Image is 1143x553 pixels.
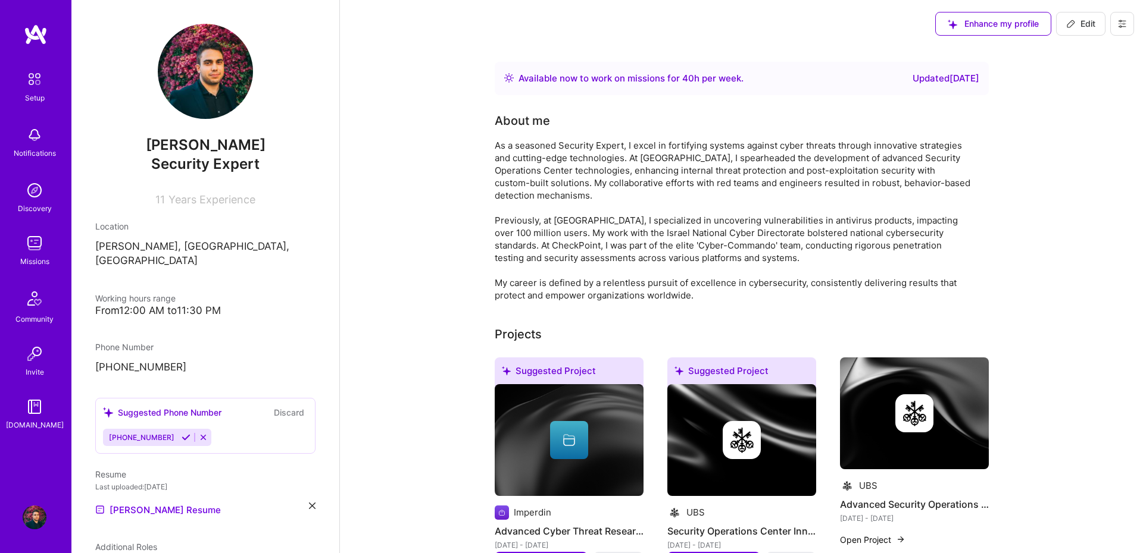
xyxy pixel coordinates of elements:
div: [DATE] - [DATE] [667,539,816,551]
img: cover [495,384,644,496]
span: Phone Number [95,342,154,352]
img: teamwork [23,231,46,255]
a: [PERSON_NAME] Resume [95,502,221,517]
img: cover [840,357,989,469]
div: [DATE] - [DATE] [495,539,644,551]
span: Security Expert [151,155,260,172]
div: About me [495,112,550,130]
h4: Advanced Security Operations Development [840,497,989,512]
span: 11 [155,193,165,206]
a: User Avatar [20,505,49,529]
img: Community [20,284,49,313]
div: Last uploaded: [DATE] [95,480,316,493]
i: icon SuggestedTeams [674,366,683,375]
i: Accept [182,433,190,442]
div: Location [95,220,316,232]
h4: Advanced Cyber Threat Research [495,523,644,539]
div: Missions [20,255,49,268]
button: Enhance my profile [935,12,1051,36]
img: User Avatar [158,24,253,119]
img: Availability [504,73,514,83]
span: Years Experience [168,193,255,206]
span: Enhance my profile [948,18,1039,30]
div: Available now to work on missions for h per week . [519,71,744,86]
button: Edit [1056,12,1105,36]
div: Imperdin [514,506,551,519]
i: icon SuggestedTeams [502,366,511,375]
span: Working hours range [95,293,176,303]
span: [PERSON_NAME] [95,136,316,154]
img: Company logo [840,479,854,493]
img: User Avatar [23,505,46,529]
img: Invite [23,342,46,366]
i: icon SuggestedTeams [103,407,113,417]
i: icon SuggestedTeams [948,20,957,29]
span: Edit [1066,18,1095,30]
p: [PERSON_NAME], [GEOGRAPHIC_DATA], [GEOGRAPHIC_DATA] [95,240,316,268]
div: Discovery [18,202,52,215]
div: As a seasoned Security Expert, I excel in fortifying systems against cyber threats through innova... [495,139,971,301]
img: logo [24,24,48,45]
h4: Security Operations Center Innovations [667,523,816,539]
div: Projects [495,325,542,343]
img: arrow-right [896,535,905,544]
div: [DOMAIN_NAME] [6,419,64,431]
div: Setup [25,92,45,104]
button: Open Project [840,533,905,546]
div: UBS [859,479,877,492]
img: bell [23,123,46,147]
div: UBS [686,506,705,519]
div: Notifications [14,147,56,159]
i: Reject [199,433,208,442]
div: Community [15,313,54,325]
div: Updated [DATE] [913,71,979,86]
img: Company logo [667,505,682,520]
span: 40 [682,73,694,84]
div: Suggested Phone Number [103,406,221,419]
div: Invite [26,366,44,378]
div: [DATE] - [DATE] [840,512,989,524]
img: Resume [95,505,105,514]
button: Discard [270,406,308,419]
img: setup [22,67,47,92]
img: Company logo [495,505,509,520]
div: Suggested Project [667,357,816,389]
span: Additional Roles [95,542,157,552]
img: guide book [23,395,46,419]
div: Suggested Project [495,357,644,389]
i: icon Close [309,502,316,509]
span: [PHONE_NUMBER] [109,433,174,442]
span: Resume [95,469,126,479]
img: discovery [23,178,46,202]
div: From 12:00 AM to 11:30 PM [95,304,316,317]
img: Company logo [895,394,933,432]
img: Company logo [723,421,761,459]
p: [PHONE_NUMBER] [95,360,316,375]
img: cover [667,384,816,496]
